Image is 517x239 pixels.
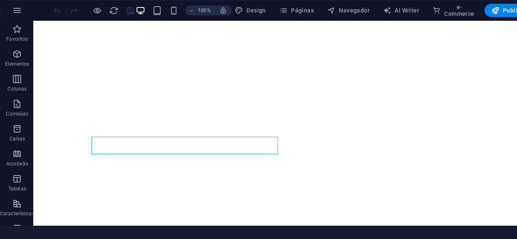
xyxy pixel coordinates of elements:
p: Acordeão [6,160,28,167]
button: Páginas [276,4,317,17]
i: Ao redimensionar, ajusta automaticamente o nível de zoom para caber no dispositivo escolhido. [219,7,227,14]
div: Design (Ctrl+Alt+Y) [231,4,269,17]
button: Navegador [324,4,373,17]
button: e-Commerce [429,4,478,17]
h6: 100% [198,5,211,15]
span: AI Writer [383,6,419,15]
p: Tabelas [8,185,26,192]
span: e-Commerce [432,4,475,17]
button: Design [231,4,269,17]
button: reload [109,5,119,15]
p: Colunas [7,86,27,92]
button: AI Writer [380,4,423,17]
i: Recarregar página [109,6,119,15]
p: Conteúdo [6,111,28,117]
span: Design [235,6,266,15]
button: Clique aqui para sair do modo de visualização e continuar editando [92,5,102,15]
p: Caixas [10,136,25,142]
span: Navegador [327,6,370,15]
p: Elementos [5,61,29,67]
p: Favoritos [6,36,28,42]
button: 100% [185,5,215,15]
span: Páginas [279,6,314,15]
